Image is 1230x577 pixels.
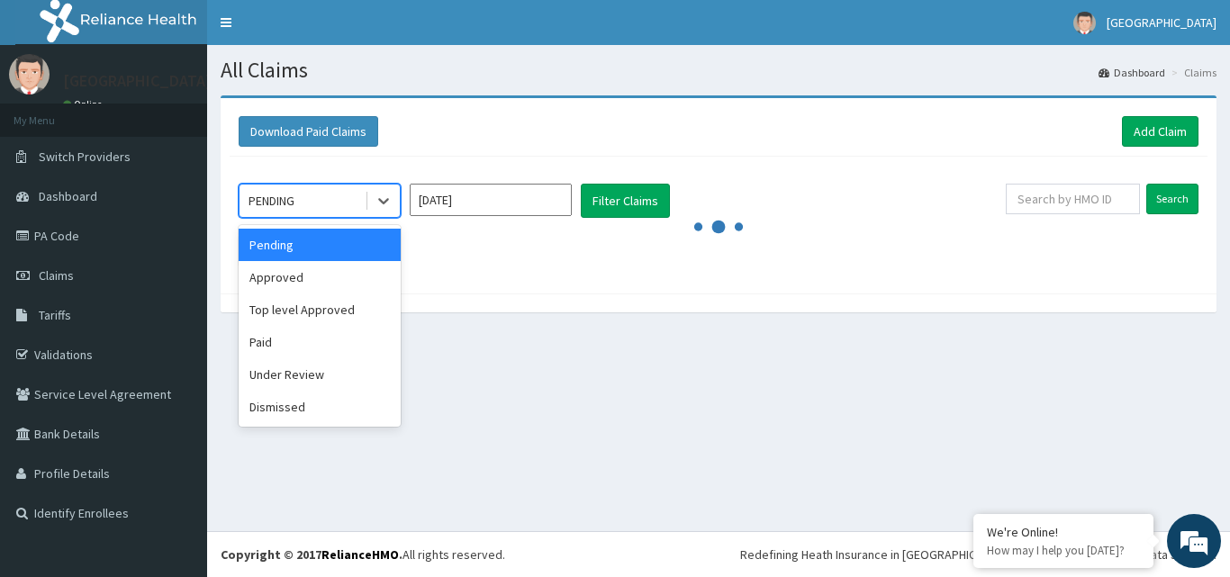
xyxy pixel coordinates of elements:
span: Tariffs [39,307,71,323]
input: Search [1146,184,1198,214]
span: [GEOGRAPHIC_DATA] [1107,14,1216,31]
img: User Image [9,54,50,95]
a: Add Claim [1122,116,1198,147]
div: Pending [239,229,401,261]
a: Dashboard [1099,65,1165,80]
li: Claims [1167,65,1216,80]
div: Redefining Heath Insurance in [GEOGRAPHIC_DATA] using Telemedicine and Data Science! [740,545,1216,563]
div: We're Online! [987,524,1140,540]
p: How may I help you today? [987,543,1140,558]
span: Claims [39,267,74,284]
a: RelianceHMO [321,546,399,563]
p: [GEOGRAPHIC_DATA] [63,73,212,89]
div: Approved [239,261,401,293]
button: Download Paid Claims [239,116,378,147]
div: Paid [239,326,401,358]
input: Select Month and Year [410,184,572,216]
div: PENDING [249,192,294,210]
span: Dashboard [39,188,97,204]
strong: Copyright © 2017 . [221,546,402,563]
button: Filter Claims [581,184,670,218]
input: Search by HMO ID [1006,184,1140,214]
footer: All rights reserved. [207,531,1230,577]
img: User Image [1073,12,1096,34]
div: Under Review [239,358,401,391]
span: Switch Providers [39,149,131,165]
div: Dismissed [239,391,401,423]
svg: audio-loading [692,200,746,254]
div: Top level Approved [239,293,401,326]
h1: All Claims [221,59,1216,82]
a: Online [63,98,106,111]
